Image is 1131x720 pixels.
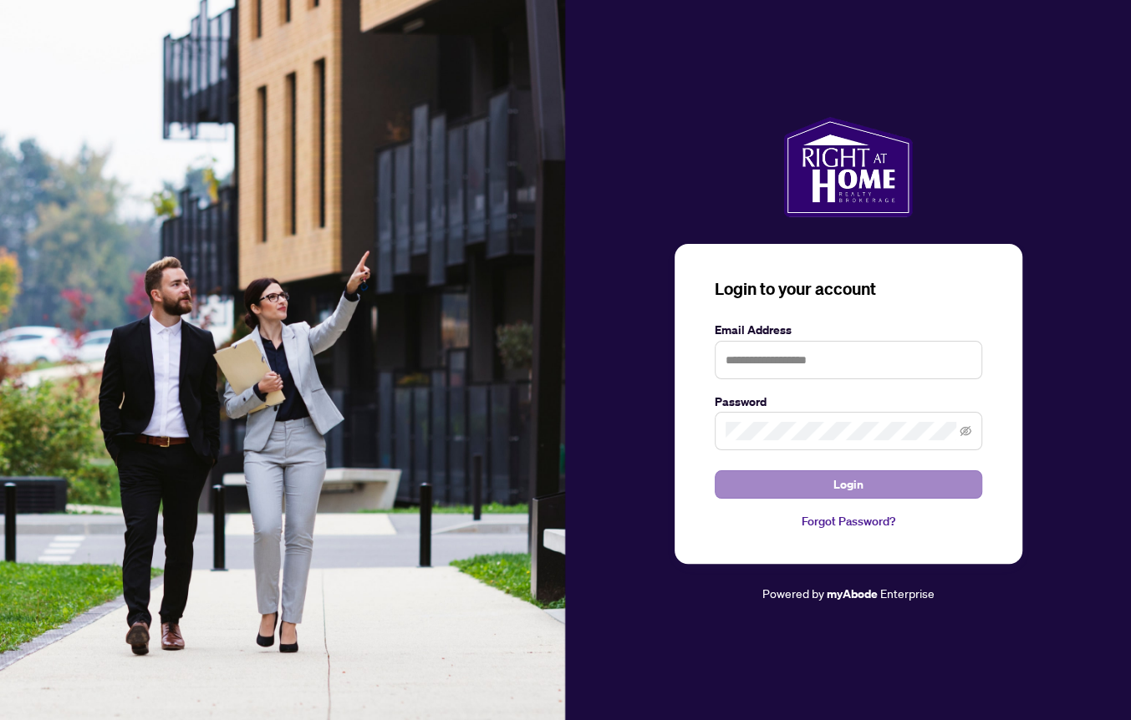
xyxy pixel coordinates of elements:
span: eye-invisible [960,425,971,437]
a: myAbode [827,585,878,603]
span: Enterprise [880,586,935,601]
img: ma-logo [783,117,913,217]
a: Forgot Password? [715,512,982,530]
span: Login [833,471,864,498]
label: Password [715,393,982,411]
span: Powered by [762,586,824,601]
button: Login [715,470,982,499]
label: Email Address [715,321,982,339]
h3: Login to your account [715,277,982,301]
